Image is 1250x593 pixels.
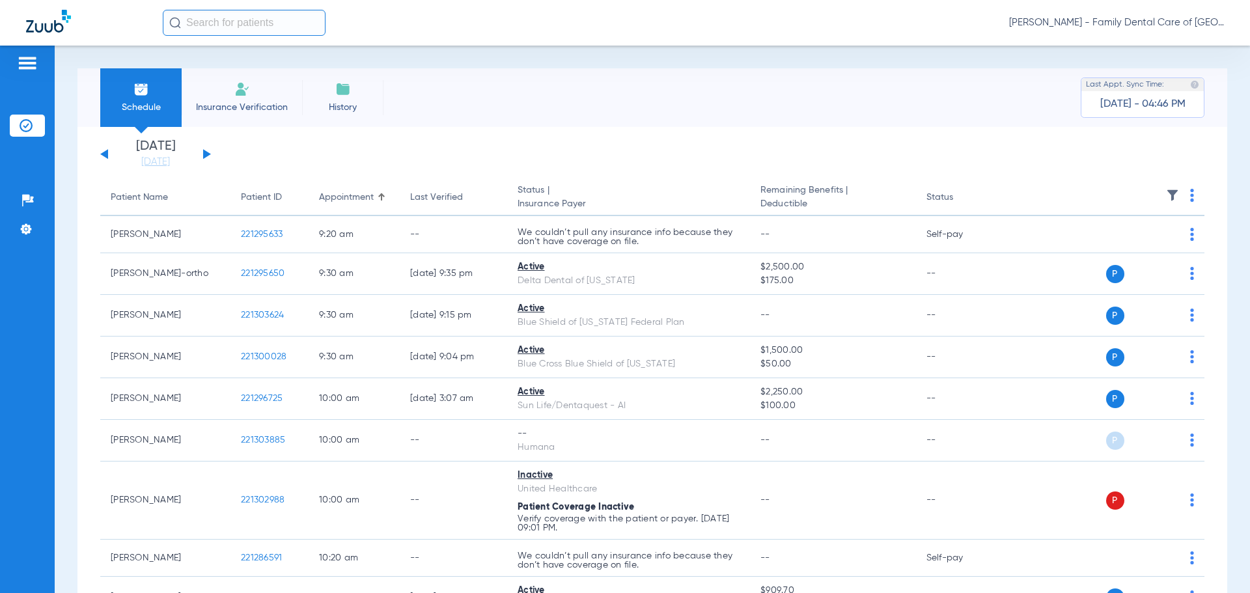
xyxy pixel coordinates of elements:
[518,427,740,441] div: --
[400,540,507,577] td: --
[111,191,168,204] div: Patient Name
[400,420,507,462] td: --
[309,378,400,420] td: 10:00 AM
[319,191,374,204] div: Appointment
[309,216,400,253] td: 9:20 AM
[518,441,740,454] div: Humana
[760,260,905,274] span: $2,500.00
[1190,309,1194,322] img: group-dot-blue.svg
[760,385,905,399] span: $2,250.00
[1190,392,1194,405] img: group-dot-blue.svg
[111,191,220,204] div: Patient Name
[1086,78,1164,91] span: Last Appt. Sync Time:
[760,197,905,211] span: Deductible
[916,540,1004,577] td: Self-pay
[241,269,285,278] span: 221295650
[335,81,351,97] img: History
[100,253,230,295] td: [PERSON_NAME]-ortho
[1190,228,1194,241] img: group-dot-blue.svg
[100,378,230,420] td: [PERSON_NAME]
[1190,551,1194,564] img: group-dot-blue.svg
[241,230,283,239] span: 221295633
[518,344,740,357] div: Active
[241,310,284,320] span: 221303624
[400,295,507,337] td: [DATE] 9:15 PM
[1009,16,1224,29] span: [PERSON_NAME] - Family Dental Care of [GEOGRAPHIC_DATA]
[241,495,285,504] span: 221302988
[760,357,905,371] span: $50.00
[1106,491,1124,510] span: P
[319,191,389,204] div: Appointment
[518,260,740,274] div: Active
[169,17,181,29] img: Search Icon
[309,253,400,295] td: 9:30 AM
[1106,432,1124,450] span: P
[1166,189,1179,202] img: filter.svg
[410,191,497,204] div: Last Verified
[518,228,740,246] p: We couldn’t pull any insurance info because they don’t have coverage on file.
[1190,434,1194,447] img: group-dot-blue.svg
[17,55,38,71] img: hamburger-icon
[518,469,740,482] div: Inactive
[1190,189,1194,202] img: group-dot-blue.svg
[518,302,740,316] div: Active
[410,191,463,204] div: Last Verified
[916,180,1004,216] th: Status
[507,180,750,216] th: Status |
[400,462,507,540] td: --
[518,514,740,532] p: Verify coverage with the patient or payer. [DATE] 09:01 PM.
[133,81,149,97] img: Schedule
[1190,350,1194,363] img: group-dot-blue.svg
[518,503,634,512] span: Patient Coverage Inactive
[309,462,400,540] td: 10:00 AM
[191,101,292,114] span: Insurance Verification
[241,352,286,361] span: 221300028
[100,540,230,577] td: [PERSON_NAME]
[241,191,282,204] div: Patient ID
[309,420,400,462] td: 10:00 AM
[916,378,1004,420] td: --
[1106,348,1124,366] span: P
[100,462,230,540] td: [PERSON_NAME]
[309,295,400,337] td: 9:30 AM
[241,394,283,403] span: 221296725
[241,435,285,445] span: 221303885
[100,420,230,462] td: [PERSON_NAME]
[100,295,230,337] td: [PERSON_NAME]
[760,435,770,445] span: --
[760,310,770,320] span: --
[400,337,507,378] td: [DATE] 9:04 PM
[234,81,250,97] img: Manual Insurance Verification
[309,540,400,577] td: 10:20 AM
[117,140,195,169] li: [DATE]
[916,216,1004,253] td: Self-pay
[760,274,905,288] span: $175.00
[400,378,507,420] td: [DATE] 3:07 AM
[916,337,1004,378] td: --
[518,316,740,329] div: Blue Shield of [US_STATE] Federal Plan
[1106,307,1124,325] span: P
[760,495,770,504] span: --
[916,420,1004,462] td: --
[916,253,1004,295] td: --
[100,216,230,253] td: [PERSON_NAME]
[518,274,740,288] div: Delta Dental of [US_STATE]
[760,399,905,413] span: $100.00
[1190,493,1194,506] img: group-dot-blue.svg
[518,399,740,413] div: Sun Life/Dentaquest - AI
[760,344,905,357] span: $1,500.00
[760,553,770,562] span: --
[110,101,172,114] span: Schedule
[750,180,915,216] th: Remaining Benefits |
[916,462,1004,540] td: --
[760,230,770,239] span: --
[309,337,400,378] td: 9:30 AM
[1190,80,1199,89] img: last sync help info
[1106,390,1124,408] span: P
[518,551,740,570] p: We couldn’t pull any insurance info because they don’t have coverage on file.
[241,191,298,204] div: Patient ID
[312,101,374,114] span: History
[241,553,282,562] span: 221286591
[100,337,230,378] td: [PERSON_NAME]
[1106,265,1124,283] span: P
